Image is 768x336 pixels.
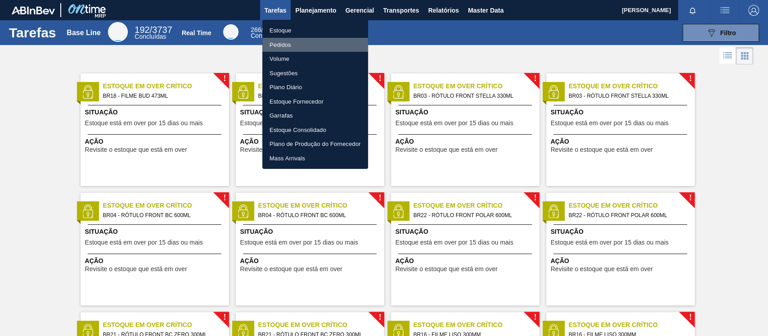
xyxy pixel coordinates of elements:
[262,66,368,81] a: Sugestões
[262,23,368,38] a: Estoque
[262,109,368,123] a: Garrafas
[262,123,368,137] a: Estoque Consolidado
[262,80,368,95] a: Plano Diário
[262,52,368,66] a: Volume
[262,151,368,166] a: Mass Arrivals
[262,137,368,151] a: Plano de Produção do Fornecedor
[262,95,368,109] a: Estoque Fornecedor
[262,38,368,52] a: Pedidos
